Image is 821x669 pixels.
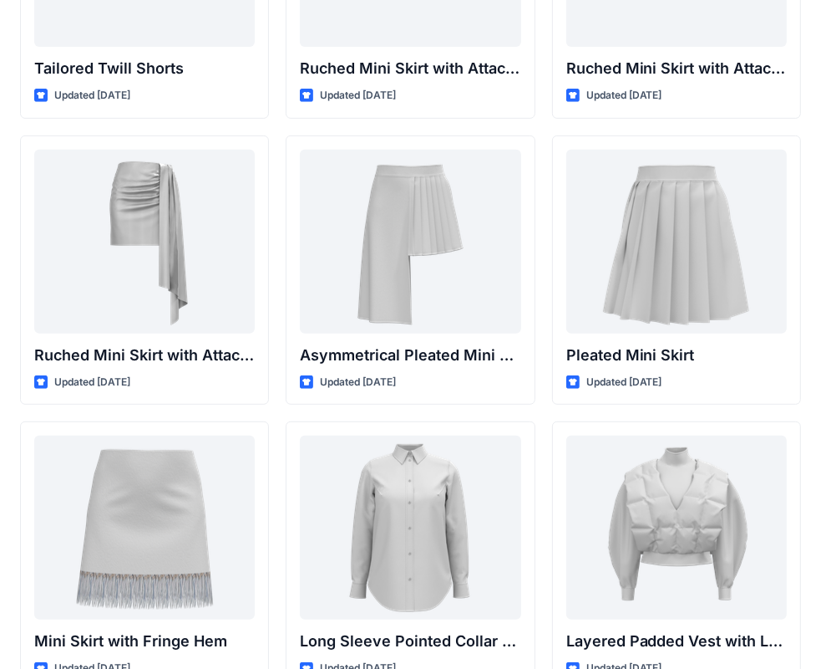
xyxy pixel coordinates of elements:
[320,87,396,105] p: Updated [DATE]
[586,87,662,105] p: Updated [DATE]
[586,374,662,391] p: Updated [DATE]
[300,630,520,653] p: Long Sleeve Pointed Collar Button-Up Shirt
[300,150,520,334] a: Asymmetrical Pleated Mini Skirt with Drape
[34,344,255,367] p: Ruched Mini Skirt with Attached Draped Panel
[566,630,787,653] p: Layered Padded Vest with Long Sleeve Top
[300,436,520,620] a: Long Sleeve Pointed Collar Button-Up Shirt
[34,57,255,80] p: Tailored Twill Shorts
[34,436,255,620] a: Mini Skirt with Fringe Hem
[566,344,787,367] p: Pleated Mini Skirt
[300,57,520,80] p: Ruched Mini Skirt with Attached Draped Panel
[566,150,787,334] a: Pleated Mini Skirt
[300,344,520,367] p: Asymmetrical Pleated Mini Skirt with Drape
[34,150,255,334] a: Ruched Mini Skirt with Attached Draped Panel
[34,630,255,653] p: Mini Skirt with Fringe Hem
[54,374,130,391] p: Updated [DATE]
[54,87,130,105] p: Updated [DATE]
[320,374,396,391] p: Updated [DATE]
[566,57,787,80] p: Ruched Mini Skirt with Attached Draped Panel
[566,436,787,620] a: Layered Padded Vest with Long Sleeve Top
